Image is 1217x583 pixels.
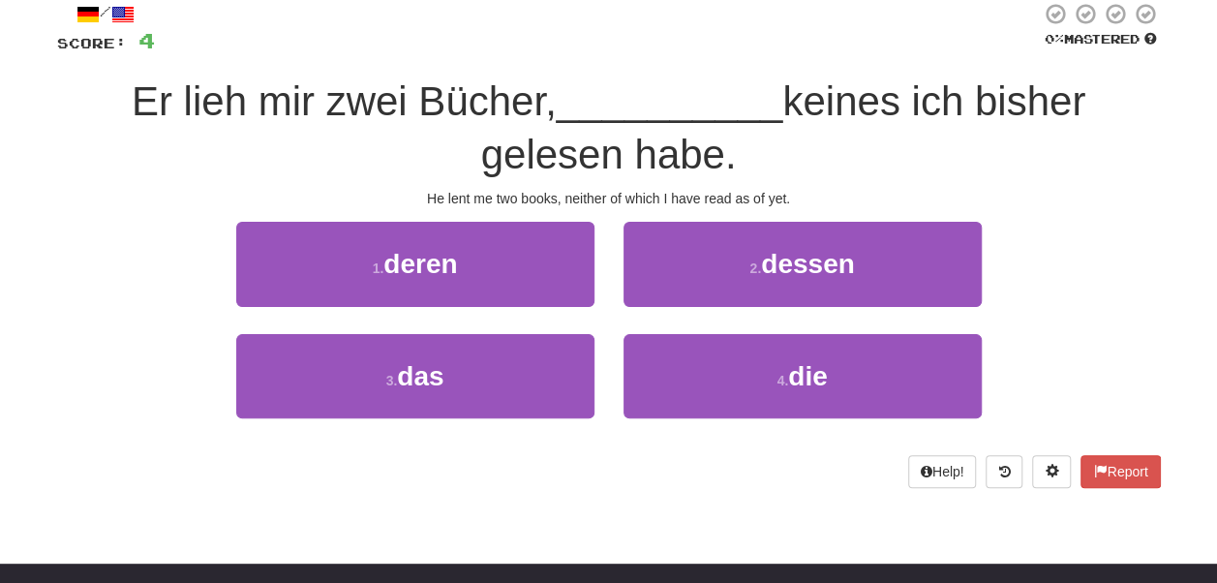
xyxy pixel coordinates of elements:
[776,373,788,388] small: 4 .
[57,35,127,51] span: Score:
[908,455,977,488] button: Help!
[624,334,982,418] button: 4.die
[132,78,557,124] span: Er lieh mir zwei Bücher,
[57,189,1161,208] div: He lent me two books, neither of which I have read as of yet.
[1045,31,1064,46] span: 0 %
[397,361,443,391] span: das
[1041,31,1161,48] div: Mastered
[761,249,855,279] span: dessen
[986,455,1022,488] button: Round history (alt+y)
[749,261,761,276] small: 2 .
[57,2,155,26] div: /
[386,373,398,388] small: 3 .
[557,78,783,124] span: __________
[383,249,457,279] span: deren
[624,222,982,306] button: 2.dessen
[236,334,594,418] button: 3.das
[788,361,827,391] span: die
[481,78,1086,177] span: keines ich bisher gelesen habe.
[236,222,594,306] button: 1.deren
[138,28,155,52] span: 4
[373,261,384,276] small: 1 .
[1080,455,1160,488] button: Report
